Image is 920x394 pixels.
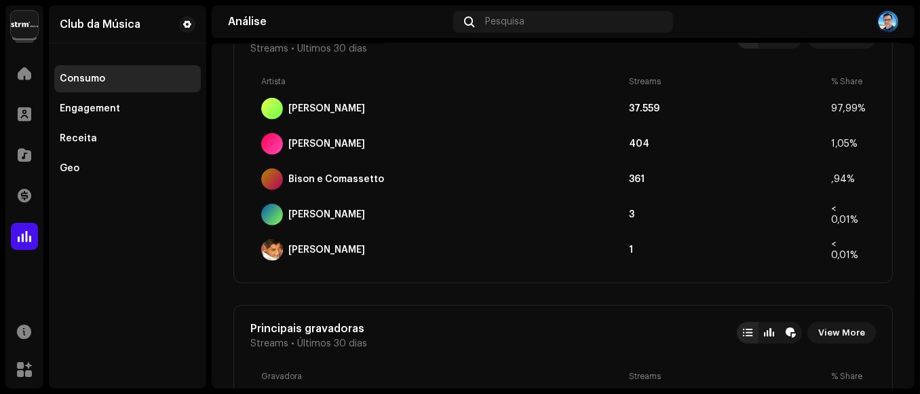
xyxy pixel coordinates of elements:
div: 404 [629,139,826,149]
span: Pesquisa [485,16,524,27]
div: Streams [629,76,826,87]
div: < 0,01% [831,204,865,226]
re-m-nav-item: Consumo [54,65,201,92]
button: View More [807,322,876,344]
div: Gravadora [261,371,624,382]
span: Últimos 30 dias [297,338,367,349]
div: 37.559 [629,103,826,114]
div: Bison e Comassetto [288,174,384,185]
div: Receita [60,133,97,144]
div: Léo Nascimento [288,103,365,114]
span: • [291,43,294,54]
re-m-nav-item: Geo [54,155,201,182]
div: Consumo [60,73,105,84]
div: Ely Rodrigues [288,245,365,255]
div: Chantel Nunes [288,209,365,220]
div: Geo [60,163,79,174]
div: 361 [629,174,826,185]
div: Artista [261,76,624,87]
div: 3 [629,209,826,220]
re-m-nav-item: Receita [54,125,201,152]
div: 1,05% [831,139,865,149]
span: View More [818,319,865,346]
div: ,94% [831,174,865,185]
img: 408b884b-546b-4518-8448-1008f9c76b02 [11,11,38,38]
div: Principais gravadoras [250,322,367,336]
div: Streams [629,371,826,382]
img: 618d2e98-0aef-4d69-8e9c-d630546f410b [877,11,898,33]
div: 97,99% [831,103,865,114]
span: Streams [250,43,288,54]
div: Análise [228,16,448,27]
span: • [291,338,294,349]
div: 1 [629,245,826,255]
img: 6E9CD53B-3FE6-417A-8F67-130DF3838B81 [261,239,283,261]
re-m-nav-item: Engagement [54,95,201,122]
div: % Share [831,76,865,87]
div: Club da Música [60,19,140,30]
div: < 0,01% [831,239,865,261]
span: Streams [250,338,288,349]
div: Davi e Daniel [288,139,365,149]
span: Últimos 30 dias [297,43,367,54]
div: % Share [831,371,865,382]
div: Engagement [60,103,120,114]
